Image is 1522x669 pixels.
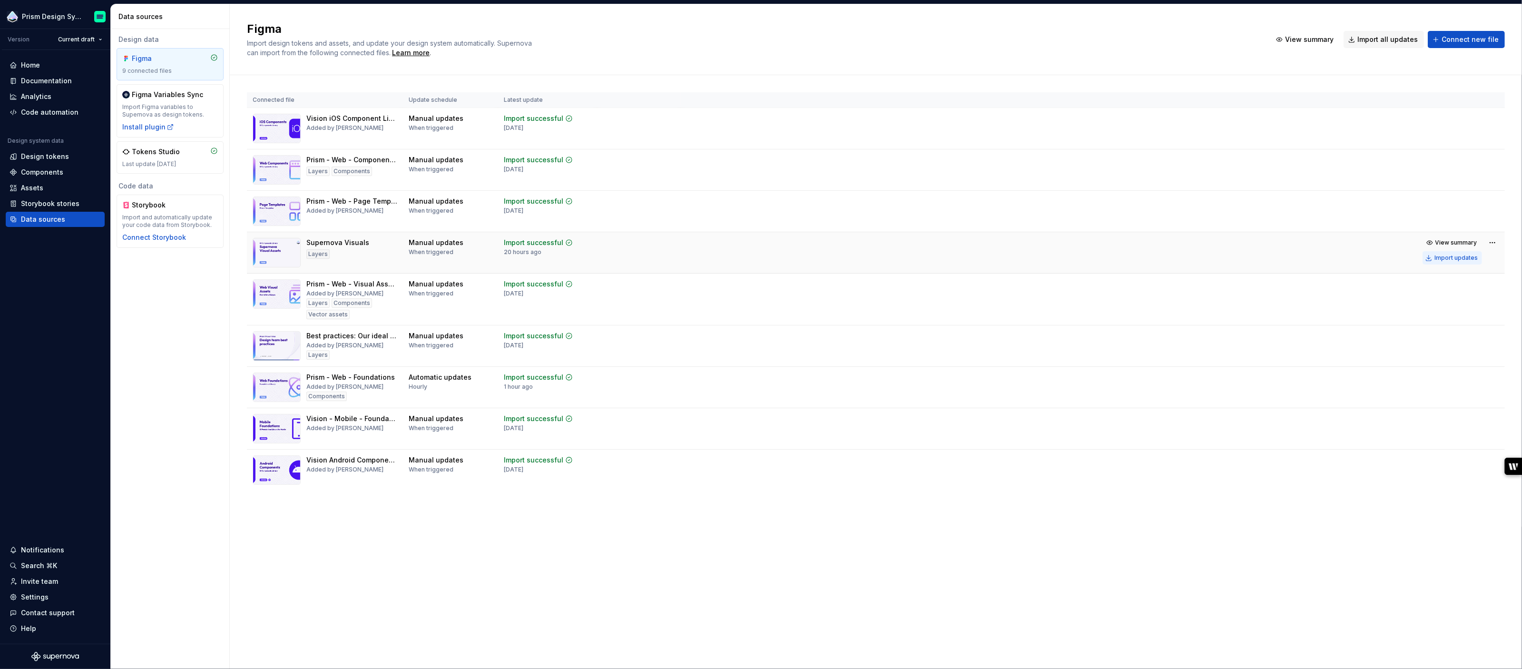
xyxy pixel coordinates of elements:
div: [DATE] [504,207,523,215]
div: When triggered [409,342,453,349]
div: Import successful [504,114,563,123]
div: Layers [306,350,330,360]
div: Added by [PERSON_NAME] [306,207,383,215]
div: Vision Android Component Library [306,455,397,465]
div: Prism - Web - Component Library [306,155,397,165]
div: Analytics [21,92,51,101]
a: Design tokens [6,149,105,164]
div: Import successful [504,238,563,247]
div: Added by [PERSON_NAME] [306,124,383,132]
div: [DATE] [504,424,523,432]
div: Settings [21,592,49,602]
div: Prism - Web - Page Templates [306,197,397,206]
a: Invite team [6,574,105,589]
div: Import successful [504,197,563,206]
svg: Supernova Logo [31,652,79,661]
th: Update schedule [403,92,498,108]
span: View summary [1435,239,1477,246]
div: [DATE] [504,124,523,132]
div: When triggered [409,424,453,432]
div: Data sources [21,215,65,224]
button: Import updates [1423,251,1482,265]
button: View summary [1423,236,1482,249]
th: Connected file [247,92,403,108]
button: Import all updates [1344,31,1424,48]
div: When triggered [409,466,453,473]
th: Latest update [498,92,597,108]
div: Code automation [21,108,79,117]
div: Components [21,167,63,177]
div: Layers [306,167,330,176]
span: Current draft [58,36,95,43]
div: Assets [21,183,43,193]
div: When triggered [409,166,453,173]
div: Components [306,392,347,401]
div: Layers [306,298,330,308]
div: Added by [PERSON_NAME] [306,424,383,432]
h2: Figma [247,21,1260,37]
div: Search ⌘K [21,561,57,571]
button: Connect Storybook [122,233,186,242]
div: Prism - Web - Foundations [306,373,395,382]
div: Added by [PERSON_NAME] [306,290,383,297]
div: Vector assets [306,310,350,319]
div: Documentation [21,76,72,86]
div: Manual updates [409,114,463,123]
span: View summary [1285,35,1334,44]
div: 20 hours ago [504,248,541,256]
span: Import design tokens and assets, and update your design system automatically. Supernova can impor... [247,39,534,57]
img: 106765b7-6fc4-4b5d-8be0-32f944830029.png [7,11,18,22]
a: Documentation [6,73,105,89]
div: Added by [PERSON_NAME] [306,466,383,473]
div: Import successful [504,414,563,423]
div: Components [332,298,372,308]
div: Code data [117,181,224,191]
div: [DATE] [504,342,523,349]
div: Supernova Visuals [306,238,369,247]
a: StorybookImport and automatically update your code data from Storybook.Connect Storybook [117,195,224,248]
div: Import successful [504,455,563,465]
div: Manual updates [409,331,463,341]
a: Assets [6,180,105,196]
div: Storybook stories [21,199,79,208]
div: Design tokens [21,152,69,161]
div: Import successful [504,155,563,165]
div: Vision - Mobile - Foundation [306,414,397,423]
a: Figma Variables SyncImport Figma variables to Supernova as design tokens.Install plugin [117,84,224,138]
div: Manual updates [409,238,463,247]
img: Emiliano Rodriguez [94,11,106,22]
div: Help [21,624,36,633]
div: When triggered [409,207,453,215]
div: Version [8,36,29,43]
div: Import and automatically update your code data from Storybook. [122,214,218,229]
div: Tokens Studio [132,147,180,157]
div: 1 hour ago [504,383,533,391]
div: When triggered [409,290,453,297]
div: Added by [PERSON_NAME] [306,383,383,391]
div: Import successful [504,279,563,289]
button: Help [6,621,105,636]
div: Last update [DATE] [122,160,218,168]
a: Tokens StudioLast update [DATE] [117,141,224,174]
a: Analytics [6,89,105,104]
div: Contact support [21,608,75,618]
div: Manual updates [409,414,463,423]
div: Manual updates [409,455,463,465]
div: Import successful [504,331,563,341]
div: Design system data [8,137,64,145]
div: Storybook [132,200,177,210]
div: Manual updates [409,197,463,206]
div: Figma Variables Sync [132,90,203,99]
button: Prism Design SystemEmiliano Rodriguez [2,6,108,27]
span: . [391,49,431,57]
div: When triggered [409,124,453,132]
div: Layers [306,249,330,259]
div: Learn more [392,48,430,58]
div: Home [21,60,40,70]
div: [DATE] [504,290,523,297]
div: [DATE] [504,166,523,173]
div: Invite team [21,577,58,586]
div: Added by [PERSON_NAME] [306,342,383,349]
